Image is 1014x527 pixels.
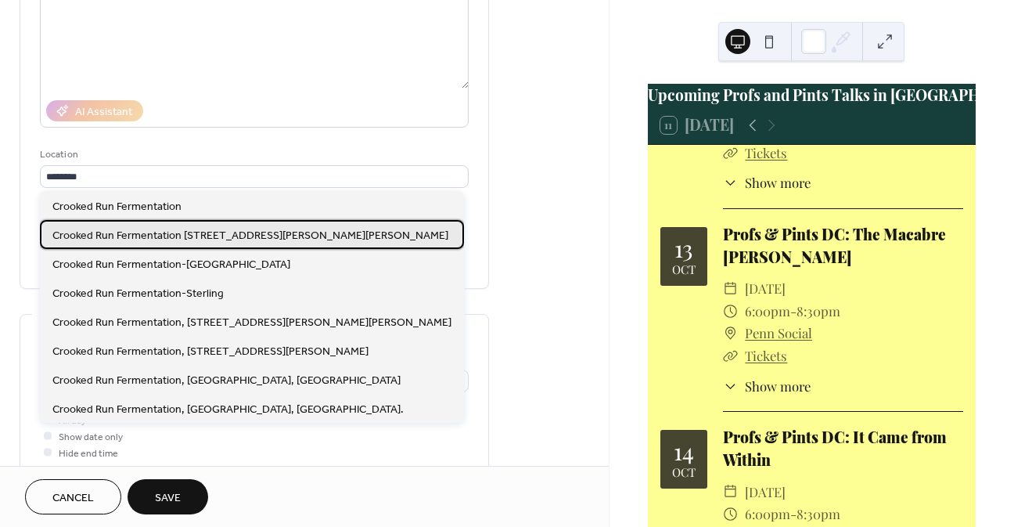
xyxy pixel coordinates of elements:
span: [DATE] [745,277,786,300]
span: Crooked Run Fermentation, [STREET_ADDRESS][PERSON_NAME] [52,344,369,360]
span: Crooked Run Fermentation, [GEOGRAPHIC_DATA], [GEOGRAPHIC_DATA] [52,373,401,389]
div: ​ [723,300,738,323]
div: Oct [672,264,696,276]
button: ​Show more [723,377,811,396]
span: Hide end time [59,446,118,462]
span: Show more [745,173,811,193]
span: Crooked Run Fermentation [STREET_ADDRESS][PERSON_NAME][PERSON_NAME] [52,228,448,244]
div: ​ [723,142,738,164]
span: 8:30pm [796,300,840,323]
span: Show date only [59,429,123,446]
a: Tickets [745,144,787,161]
a: Tickets [745,347,787,364]
div: 13 [674,236,693,260]
button: Cancel [25,479,121,514]
span: 6:00pm [745,503,790,525]
div: Oct [672,467,696,478]
div: Location [40,146,466,163]
span: Crooked Run Fermentation [52,199,182,215]
span: Crooked Run Fermentation, [STREET_ADDRESS][PERSON_NAME][PERSON_NAME] [52,315,451,331]
span: Cancel [52,490,94,507]
div: ​ [723,322,738,345]
div: ​ [723,481,738,504]
a: Profs & Pints DC: It Came from Within [723,427,947,470]
span: 8:30pm [796,503,840,525]
span: Crooked Run Fermentation-[GEOGRAPHIC_DATA] [52,257,290,273]
div: Upcoming Profs and Pints Talks in [GEOGRAPHIC_DATA][US_STATE] [648,84,976,106]
span: - [790,300,796,323]
div: ​ [723,277,738,300]
span: Show more [745,377,811,396]
span: [DATE] [745,481,786,504]
div: ​ [723,377,738,396]
button: Save [128,479,208,514]
button: ​Show more [723,173,811,193]
div: ​ [723,503,738,525]
span: 6:00pm [745,300,790,323]
span: Save [155,490,181,507]
span: - [790,503,796,525]
div: ​ [723,345,738,367]
span: Crooked Run Fermentation-Sterling [52,286,224,302]
div: 14 [674,439,694,463]
a: Penn Social [745,322,812,345]
a: Profs & Pints DC: The Macabre [PERSON_NAME] [723,224,946,267]
span: Crooked Run Fermentation, [GEOGRAPHIC_DATA], [GEOGRAPHIC_DATA]. [52,402,404,418]
div: ​ [723,173,738,193]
